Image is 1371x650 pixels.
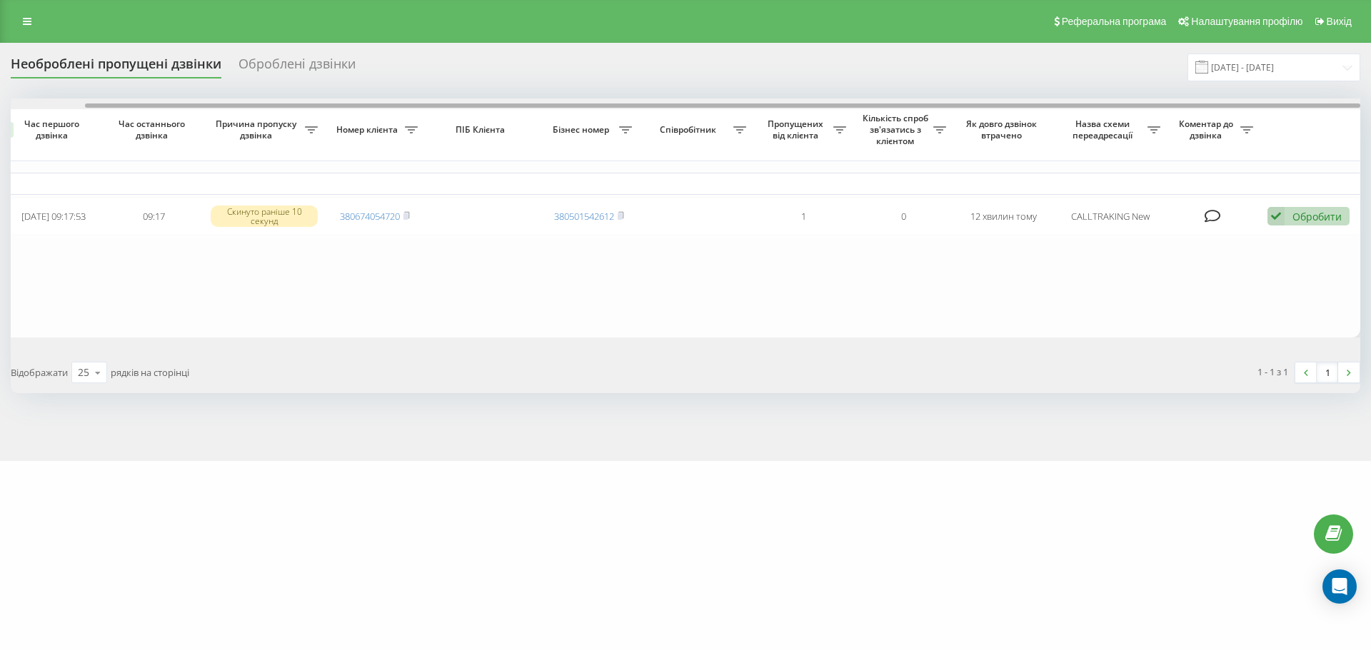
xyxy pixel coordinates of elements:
[238,56,356,78] div: Оброблені дзвінки
[437,124,527,136] span: ПІБ Клієнта
[115,118,192,141] span: Час останнього дзвінка
[1257,365,1288,379] div: 1 - 1 з 1
[340,210,400,223] a: 380674054720
[1191,16,1302,27] span: Налаштування профілю
[1322,569,1357,604] div: Open Intercom Messenger
[1327,16,1352,27] span: Вихід
[1060,118,1147,141] span: Назва схеми переадресації
[104,198,204,235] td: 09:17
[1175,118,1240,141] span: Коментар до дзвінка
[646,124,733,136] span: Співробітник
[546,124,619,136] span: Бізнес номер
[11,56,221,78] div: Необроблені пропущені дзвінки
[111,366,189,379] span: рядків на сторінці
[554,210,614,223] a: 380501542612
[760,118,833,141] span: Пропущених від клієнта
[1292,210,1342,223] div: Обробити
[1062,16,1167,27] span: Реферальна програма
[332,124,405,136] span: Номер клієнта
[11,366,68,379] span: Відображати
[78,365,89,380] div: 25
[211,205,318,227] div: Скинуто раніше 10 секунд
[15,118,92,141] span: Час першого дзвінка
[753,198,853,235] td: 1
[953,198,1053,235] td: 12 хвилин тому
[211,118,305,141] span: Причина пропуску дзвінка
[860,113,933,146] span: Кількість спроб зв'язатись з клієнтом
[853,198,953,235] td: 0
[965,118,1042,141] span: Як довго дзвінок втрачено
[1317,362,1338,382] a: 1
[1053,198,1167,235] td: CALLTRAKING New
[4,198,104,235] td: [DATE] 09:17:53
